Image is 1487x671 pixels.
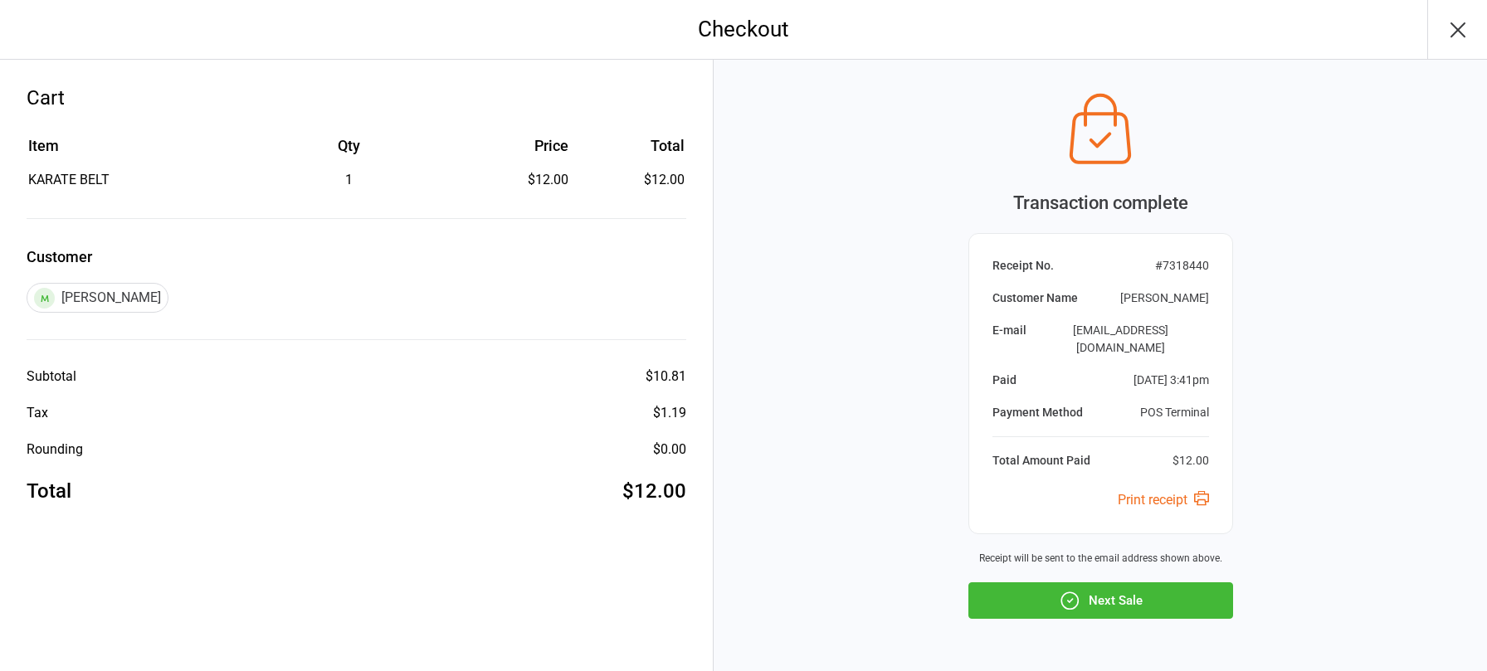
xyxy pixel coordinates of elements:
[575,134,685,168] th: Total
[968,582,1233,619] button: Next Sale
[1140,404,1209,421] div: POS Terminal
[27,246,686,268] label: Customer
[27,367,76,387] div: Subtotal
[1173,452,1209,469] div: $12.00
[249,134,450,168] th: Qty
[992,322,1026,357] div: E-mail
[249,170,450,190] div: 1
[653,440,686,459] div: $0.00
[992,372,1017,389] div: Paid
[575,170,685,190] td: $12.00
[27,403,48,423] div: Tax
[1033,322,1209,357] div: [EMAIL_ADDRESS][DOMAIN_NAME]
[451,170,569,190] div: $12.00
[27,283,168,313] div: [PERSON_NAME]
[653,403,686,423] div: $1.19
[622,476,686,506] div: $12.00
[1134,372,1209,389] div: [DATE] 3:41pm
[28,134,247,168] th: Item
[992,257,1054,275] div: Receipt No.
[646,367,686,387] div: $10.81
[28,172,110,187] span: KARATE BELT
[968,189,1233,216] div: Transaction complete
[27,476,71,506] div: Total
[1120,289,1209,307] div: [PERSON_NAME]
[451,134,569,157] div: Price
[968,551,1233,566] div: Receipt will be sent to the email address shown above.
[1118,492,1209,508] a: Print receipt
[1155,257,1209,275] div: # 7318440
[27,440,83,459] div: Rounding
[992,289,1078,307] div: Customer Name
[992,404,1083,421] div: Payment Method
[992,452,1090,469] div: Total Amount Paid
[27,83,686,113] div: Cart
